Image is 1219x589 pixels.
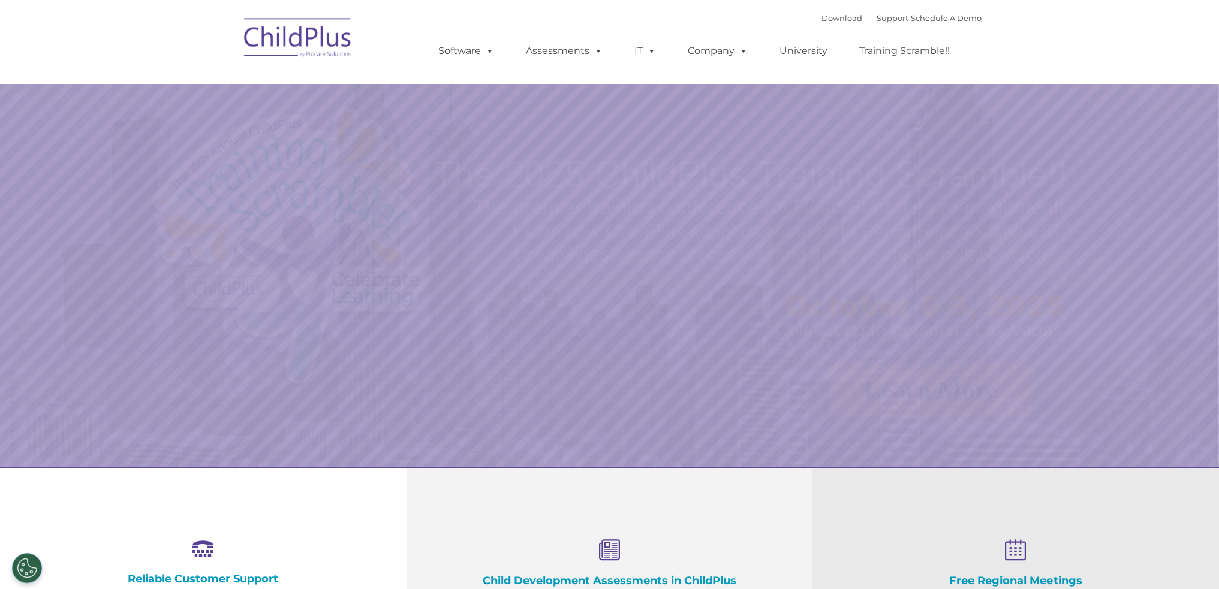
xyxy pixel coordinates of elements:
[426,39,506,63] a: Software
[829,363,1033,417] a: Learn More
[514,39,615,63] a: Assessments
[238,10,358,70] img: ChildPlus by Procare Solutions
[60,572,347,585] h4: Reliable Customer Support
[847,39,962,63] a: Training Scramble!!
[676,39,760,63] a: Company
[466,574,753,587] h4: Child Development Assessments in ChildPlus
[821,13,862,23] a: Download
[872,574,1159,587] h4: Free Regional Meetings
[767,39,839,63] a: University
[12,553,42,583] button: Cookies Settings
[877,13,908,23] a: Support
[911,13,982,23] a: Schedule A Demo
[821,13,982,23] font: |
[622,39,668,63] a: IT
